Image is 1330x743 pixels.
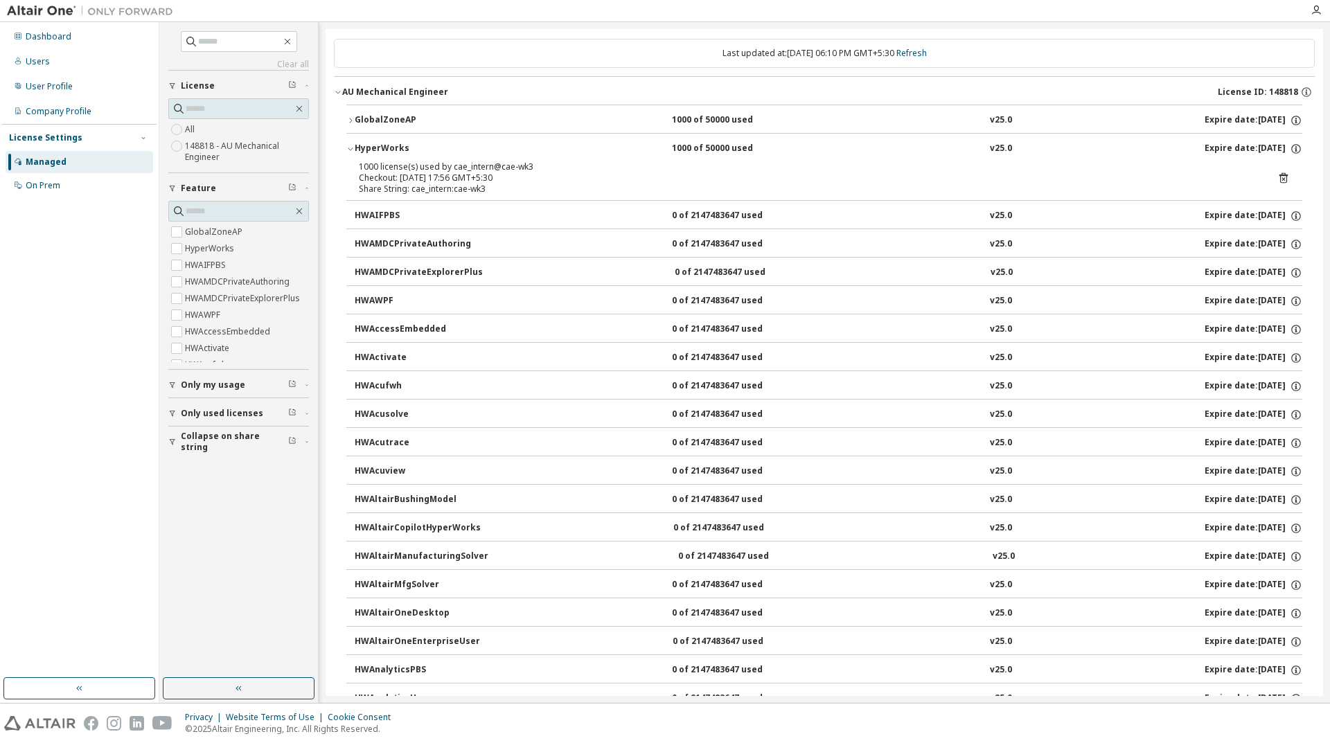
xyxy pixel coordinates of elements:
div: HWAltairMfgSolver [355,579,479,591]
div: Expire date: [DATE] [1205,664,1302,677]
button: HWAMDCPrivateAuthoring0 of 2147483647 usedv25.0Expire date:[DATE] [355,229,1302,260]
button: HWAltairManufacturingSolver0 of 2147483647 usedv25.0Expire date:[DATE] [355,541,1302,572]
div: v25.0 [990,607,1012,620]
div: 0 of 2147483647 used [673,522,798,535]
div: Dashboard [26,31,71,42]
label: HWActivate [185,340,232,357]
img: linkedin.svg [130,716,144,731]
div: Expire date: [DATE] [1205,323,1302,336]
button: Collapse on share string [168,427,309,457]
button: HWAWPF0 of 2147483647 usedv25.0Expire date:[DATE] [355,286,1302,316]
div: HWAMDCPrivateExplorerPlus [355,267,483,279]
button: HWActivate0 of 2147483647 usedv25.0Expire date:[DATE] [355,343,1302,373]
button: HWAnalyticsUser0 of 2147483647 usedv25.0Expire date:[DATE] [355,683,1302,714]
span: Collapse on share string [181,431,288,453]
div: 0 of 2147483647 used [673,636,797,648]
span: Only used licenses [181,408,263,419]
div: 0 of 2147483647 used [672,607,797,620]
div: Last updated at: [DATE] 06:10 PM GMT+5:30 [334,39,1315,68]
div: AU Mechanical Engineer [342,87,448,98]
div: Expire date: [DATE] [1205,267,1302,279]
div: 1000 license(s) used by cae_intern@cae-wk3 [359,161,1257,172]
div: HyperWorks [355,143,479,155]
div: Company Profile [26,106,91,117]
div: v25.0 [990,295,1012,307]
div: v25.0 [990,143,1012,155]
div: 0 of 2147483647 used [672,210,797,222]
div: 0 of 2147483647 used [672,238,797,251]
button: HWAltairBushingModel0 of 2147483647 usedv25.0Expire date:[DATE] [355,485,1302,515]
div: HWAnalyticsPBS [355,664,479,677]
div: 1000 of 50000 used [672,114,797,127]
div: Expire date: [DATE] [1205,636,1302,648]
div: HWAIFPBS [355,210,479,222]
div: 0 of 2147483647 used [678,550,803,563]
div: Checkout: [DATE] 17:56 GMT+5:30 [359,172,1257,183]
button: HWAccessEmbedded0 of 2147483647 usedv25.0Expire date:[DATE] [355,314,1302,345]
button: HWAMDCPrivateExplorerPlus0 of 2147483647 usedv25.0Expire date:[DATE] [355,258,1302,288]
button: HWAltairMfgSolver0 of 2147483647 usedv25.0Expire date:[DATE] [355,570,1302,600]
button: HWAcufwh0 of 2147483647 usedv25.0Expire date:[DATE] [355,371,1302,402]
span: Clear filter [288,408,296,419]
div: 0 of 2147483647 used [672,579,797,591]
div: GlobalZoneAP [355,114,479,127]
div: Privacy [185,712,226,723]
div: 0 of 2147483647 used [672,664,797,677]
div: 0 of 2147483647 used [672,494,797,506]
label: HWAccessEmbedded [185,323,273,340]
div: 0 of 2147483647 used [672,323,797,336]
div: Cookie Consent [328,712,399,723]
div: HWAcusolve [355,409,479,421]
div: Expire date: [DATE] [1205,352,1302,364]
img: youtube.svg [152,716,172,731]
button: HWAnalyticsPBS0 of 2147483647 usedv25.0Expire date:[DATE] [355,655,1302,686]
label: HWAMDCPrivateAuthoring [185,274,292,290]
button: HWAcutrace0 of 2147483647 usedv25.0Expire date:[DATE] [355,428,1302,458]
div: HWAltairBushingModel [355,494,479,506]
div: v25.0 [990,114,1012,127]
div: Expire date: [DATE] [1205,692,1302,705]
div: Share String: cae_intern:cae-wk3 [359,183,1257,195]
label: HWAcufwh [185,357,229,373]
div: 0 of 2147483647 used [672,437,797,449]
span: License ID: 148818 [1218,87,1298,98]
div: 0 of 2147483647 used [672,692,797,705]
img: Altair One [7,4,180,18]
div: HWAccessEmbedded [355,323,479,336]
div: 0 of 2147483647 used [675,267,799,279]
div: HWAltairManufacturingSolver [355,550,488,563]
div: 0 of 2147483647 used [672,409,797,421]
div: HWAcutrace [355,437,479,449]
img: altair_logo.svg [4,716,76,731]
img: facebook.svg [84,716,98,731]
div: v25.0 [993,550,1015,563]
img: instagram.svg [107,716,121,731]
div: v25.0 [990,636,1012,648]
button: HWAltairOneEnterpriseUser0 of 2147483647 usedv25.0Expire date:[DATE] [355,627,1302,657]
div: HWAcufwh [355,380,479,393]
div: HWAnalyticsUser [355,692,479,705]
div: On Prem [26,180,60,191]
button: HyperWorks1000 of 50000 usedv25.0Expire date:[DATE] [346,134,1302,164]
div: v25.0 [990,522,1012,535]
div: HWActivate [355,352,479,364]
div: v25.0 [990,409,1012,421]
div: Expire date: [DATE] [1205,143,1302,155]
div: Expire date: [DATE] [1205,380,1302,393]
div: v25.0 [990,664,1012,677]
p: © 2025 Altair Engineering, Inc. All Rights Reserved. [185,723,399,735]
div: Expire date: [DATE] [1205,579,1302,591]
label: 148818 - AU Mechanical Engineer [185,138,309,165]
div: v25.0 [990,437,1012,449]
div: Expire date: [DATE] [1205,522,1302,535]
button: HWAltairOneDesktop0 of 2147483647 usedv25.0Expire date:[DATE] [355,598,1302,629]
button: Only used licenses [168,398,309,429]
span: Clear filter [288,436,296,447]
div: v25.0 [990,494,1012,506]
span: License [181,80,215,91]
button: HWAcuview0 of 2147483647 usedv25.0Expire date:[DATE] [355,456,1302,487]
div: Expire date: [DATE] [1205,607,1302,620]
div: v25.0 [990,692,1012,705]
div: v25.0 [990,380,1012,393]
div: User Profile [26,81,73,92]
